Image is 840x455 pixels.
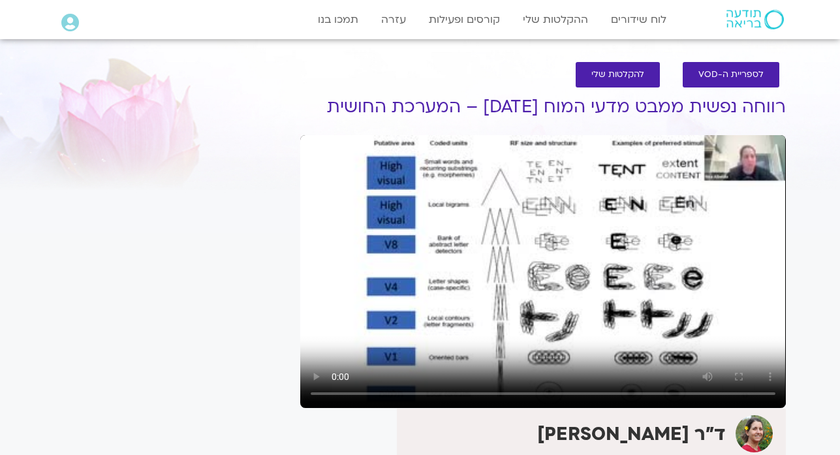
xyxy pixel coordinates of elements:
[726,10,784,29] img: תודעה בריאה
[375,7,412,32] a: עזרה
[591,70,644,80] span: להקלטות שלי
[604,7,673,32] a: לוח שידורים
[683,62,779,87] a: לספריית ה-VOD
[422,7,506,32] a: קורסים ופעילות
[736,415,773,452] img: ד"ר נועה אלבלדה
[311,7,365,32] a: תמכו בנו
[516,7,595,32] a: ההקלטות שלי
[576,62,660,87] a: להקלטות שלי
[537,422,726,447] strong: ד"ר [PERSON_NAME]
[698,70,764,80] span: לספריית ה-VOD
[300,97,786,117] h1: רווחה נפשית ממבט מדעי המוח [DATE] – המערכת החושית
